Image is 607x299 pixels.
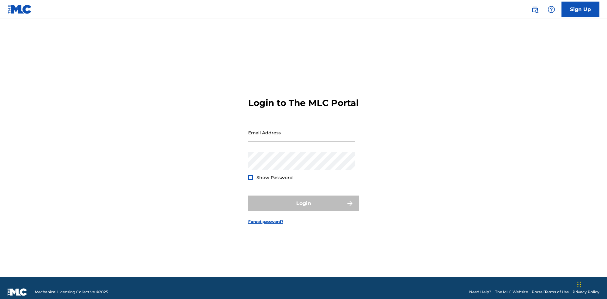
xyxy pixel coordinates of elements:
[495,289,528,295] a: The MLC Website
[248,219,283,225] a: Forgot password?
[256,175,293,180] span: Show Password
[561,2,599,17] a: Sign Up
[577,275,581,294] div: Drag
[545,3,558,16] div: Help
[35,289,108,295] span: Mechanical Licensing Collective © 2025
[531,6,539,13] img: search
[575,269,607,299] iframe: Chat Widget
[548,6,555,13] img: help
[248,97,359,108] h3: Login to The MLC Portal
[8,5,32,14] img: MLC Logo
[532,289,569,295] a: Portal Terms of Use
[529,3,541,16] a: Public Search
[469,289,491,295] a: Need Help?
[573,289,599,295] a: Privacy Policy
[8,288,27,296] img: logo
